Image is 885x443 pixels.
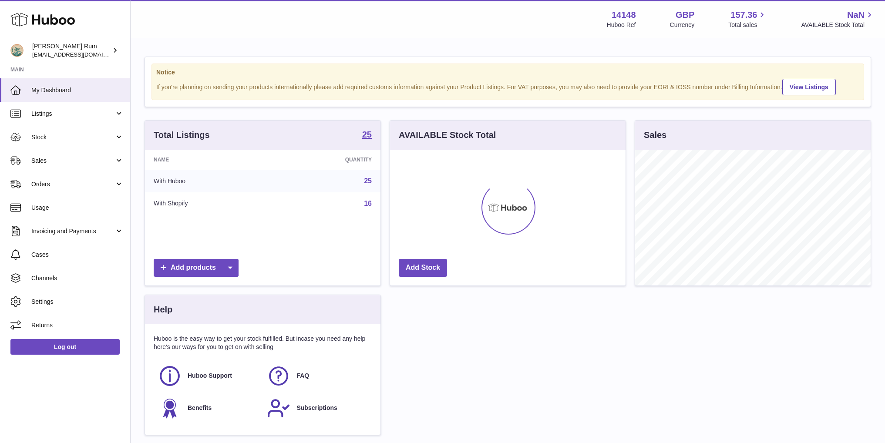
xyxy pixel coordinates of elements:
h3: Total Listings [154,129,210,141]
div: Currency [670,21,695,29]
strong: 25 [362,130,372,139]
td: With Huboo [145,170,272,192]
span: Subscriptions [296,404,337,412]
h3: Help [154,304,172,315]
a: 25 [362,130,372,141]
span: Cases [31,251,124,259]
a: NaN AVAILABLE Stock Total [801,9,875,29]
strong: Notice [156,68,859,77]
span: 157.36 [730,9,757,21]
h3: AVAILABLE Stock Total [399,129,496,141]
span: AVAILABLE Stock Total [801,21,875,29]
a: 25 [364,177,372,185]
td: With Shopify [145,192,272,215]
span: My Dashboard [31,86,124,94]
span: [EMAIL_ADDRESS][DOMAIN_NAME] [32,51,128,58]
span: NaN [847,9,865,21]
th: Name [145,150,272,170]
p: Huboo is the easy way to get your stock fulfilled. But incase you need any help here's our ways f... [154,335,372,351]
span: Benefits [188,404,212,412]
a: FAQ [267,364,367,388]
div: Huboo Ref [607,21,636,29]
span: Invoicing and Payments [31,227,114,235]
img: mail@bartirum.wales [10,44,24,57]
strong: 14148 [612,9,636,21]
div: If you're planning on sending your products internationally please add required customs informati... [156,77,859,95]
h3: Sales [644,129,666,141]
a: Add Stock [399,259,447,277]
a: View Listings [782,79,836,95]
span: Usage [31,204,124,212]
a: Log out [10,339,120,355]
a: Add products [154,259,239,277]
span: Sales [31,157,114,165]
span: Total sales [728,21,767,29]
span: Settings [31,298,124,306]
a: Benefits [158,396,258,420]
span: Stock [31,133,114,141]
span: Returns [31,321,124,329]
span: Huboo Support [188,372,232,380]
span: Channels [31,274,124,282]
div: [PERSON_NAME] Rum [32,42,111,59]
span: Orders [31,180,114,188]
a: 16 [364,200,372,207]
span: FAQ [296,372,309,380]
th: Quantity [272,150,380,170]
strong: GBP [676,9,694,21]
a: Huboo Support [158,364,258,388]
a: 157.36 Total sales [728,9,767,29]
a: Subscriptions [267,396,367,420]
span: Listings [31,110,114,118]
